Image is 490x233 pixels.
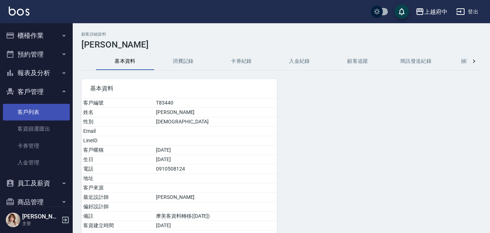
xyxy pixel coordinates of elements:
[81,98,154,108] td: 客戶編號
[154,212,277,221] td: 摩美客資料轉移([DATE])
[81,136,154,146] td: LineID
[453,5,481,19] button: 登出
[81,164,154,174] td: 電話
[154,98,277,108] td: T83440
[3,104,70,120] a: 客戶列表
[154,117,277,127] td: [DEMOGRAPHIC_DATA]
[154,108,277,117] td: [PERSON_NAME]
[154,164,277,174] td: 0910508124
[81,127,154,136] td: Email
[154,53,212,70] button: 消費記錄
[154,193,277,202] td: [PERSON_NAME]
[154,221,277,230] td: [DATE]
[394,4,409,19] button: save
[3,193,70,212] button: 商品管理
[3,82,70,101] button: 客戶管理
[81,174,154,183] td: 地址
[81,183,154,193] td: 客戶來源
[81,146,154,155] td: 客戶暱稱
[81,221,154,230] td: 客資建立時間
[9,7,29,16] img: Logo
[3,120,70,137] a: 客資篩選匯出
[154,146,277,155] td: [DATE]
[424,7,447,16] div: 上越府中
[3,154,70,171] a: 入金管理
[81,32,481,37] h2: 顧客詳細資料
[3,26,70,45] button: 櫃檯作業
[329,53,387,70] button: 顧客追蹤
[81,202,154,212] td: 偏好設計師
[81,212,154,221] td: 備註
[81,117,154,127] td: 性別
[3,45,70,64] button: 預約管理
[387,53,445,70] button: 簡訊發送紀錄
[96,53,154,70] button: 基本資料
[413,4,450,19] button: 上越府中
[81,108,154,117] td: 姓名
[81,193,154,202] td: 最近設計師
[81,40,481,50] h3: [PERSON_NAME]
[3,138,70,154] a: 卡券管理
[90,85,268,92] span: 基本資料
[3,174,70,193] button: 員工及薪資
[81,155,154,164] td: 生日
[270,53,329,70] button: 入金紀錄
[3,64,70,82] button: 報表及分析
[154,155,277,164] td: [DATE]
[212,53,270,70] button: 卡券紀錄
[22,213,59,220] h5: [PERSON_NAME]
[6,213,20,227] img: Person
[22,220,59,227] p: 主管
